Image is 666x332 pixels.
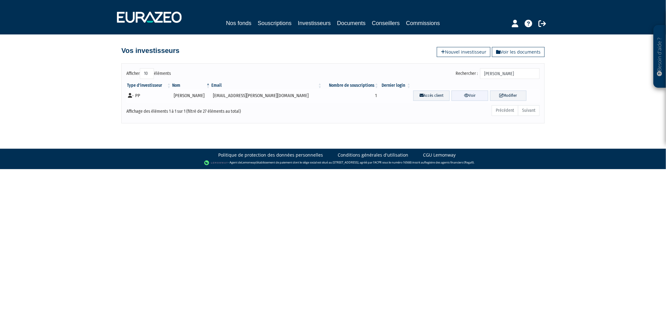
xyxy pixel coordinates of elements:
[117,12,182,23] img: 1732889491-logotype_eurazeo_blanc_rvb.png
[126,89,172,103] td: - PP
[126,105,293,115] div: Affichage des éléments 1 à 1 sur 1 (filtré de 27 éléments au total)
[322,82,379,89] th: Nombre de souscriptions : activer pour trier la colonne par ordre croissant
[411,82,540,89] th: &nbsp;
[126,68,171,79] label: Afficher éléments
[172,89,211,103] td: [PERSON_NAME]
[241,160,256,164] a: Lemonway
[6,160,660,166] div: - Agent de (établissement de paiement dont le siège social est situé au [STREET_ADDRESS], agréé p...
[456,68,540,79] label: Rechercher :
[413,91,450,101] a: Accès client
[140,68,154,79] select: Afficheréléments
[211,82,322,89] th: Email : activer pour trier la colonne par ordre croissant
[423,152,456,158] a: CGU Lemonway
[372,19,400,28] a: Conseillers
[437,47,490,57] a: Nouvel investisseur
[480,68,540,79] input: Rechercher :
[490,91,526,101] a: Modifier
[492,47,545,57] a: Voir les documents
[379,82,411,89] th: Dernier login : activer pour trier la colonne par ordre croissant
[656,29,663,85] p: Besoin d'aide ?
[338,152,408,158] a: Conditions générales d'utilisation
[322,89,379,103] td: 1
[298,19,331,29] a: Investisseurs
[452,91,488,101] a: Voir
[172,82,211,89] th: Nom : activer pour trier la colonne par ordre d&eacute;croissant
[406,19,440,28] a: Commissions
[211,89,322,103] td: [EMAIL_ADDRESS][PERSON_NAME][DOMAIN_NAME]
[337,19,366,28] a: Documents
[204,160,228,166] img: logo-lemonway.png
[126,82,172,89] th: Type d'investisseur : activer pour trier la colonne par ordre croissant
[258,19,292,28] a: Souscriptions
[218,152,323,158] a: Politique de protection des données personnelles
[226,19,251,28] a: Nos fonds
[424,160,474,164] a: Registre des agents financiers (Regafi)
[121,47,179,54] h4: Vos investisseurs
